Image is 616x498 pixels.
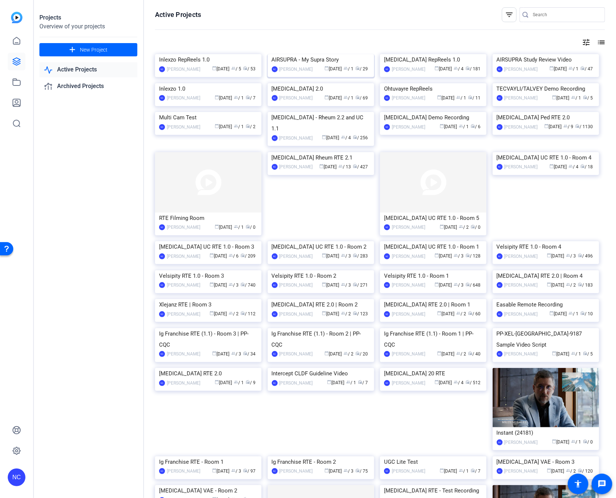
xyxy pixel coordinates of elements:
[497,299,595,310] div: Easable Remote Recording
[583,351,588,355] span: radio
[212,351,229,357] span: [DATE]
[320,164,324,168] span: calendar_today
[571,95,576,99] span: group
[272,152,370,163] div: [MEDICAL_DATA] Rheum RTE 2.1
[272,95,278,101] div: NC
[159,241,257,252] div: [MEDICAL_DATA] UC RTE 1.0 - Room 3
[246,95,256,101] span: / 7
[437,311,441,315] span: calendar_today
[440,224,444,229] span: calendar_today
[325,351,342,357] span: [DATE]
[212,351,217,355] span: calendar_today
[325,95,342,101] span: [DATE]
[341,282,346,287] span: group
[454,66,464,71] span: / 4
[569,311,573,315] span: group
[320,164,337,169] span: [DATE]
[569,66,579,71] span: / 1
[356,95,360,99] span: radio
[578,253,582,257] span: radio
[344,66,348,70] span: group
[272,282,278,288] div: NC
[497,241,595,252] div: Velsipity RTE 1.0 - Room 4
[39,62,137,77] a: Active Projects
[240,311,256,316] span: / 112
[550,164,554,168] span: calendar_today
[322,311,327,315] span: calendar_today
[159,54,257,65] div: Inlexzo RepReels 1.0
[392,123,425,131] div: [PERSON_NAME]
[210,283,227,288] span: [DATE]
[353,164,368,169] span: / 427
[434,253,439,257] span: calendar_today
[272,241,370,252] div: [MEDICAL_DATA] UC RTE 1.0 - Room 2
[246,224,250,229] span: radio
[552,351,557,355] span: calendar_today
[440,124,457,129] span: [DATE]
[569,66,573,70] span: group
[581,311,585,315] span: radio
[246,124,250,128] span: radio
[229,283,239,288] span: / 3
[279,94,313,102] div: [PERSON_NAME]
[454,283,464,288] span: / 3
[240,253,256,259] span: / 209
[437,351,454,357] span: [DATE]
[243,66,256,71] span: / 53
[322,135,327,139] span: calendar_today
[231,66,236,70] span: group
[581,66,593,71] span: / 47
[384,299,482,310] div: [MEDICAL_DATA] RTE 2.0 | Room 1
[454,253,458,257] span: group
[356,66,360,70] span: radio
[471,124,481,129] span: / 6
[159,83,257,94] div: Inlexzo 1.0
[384,253,390,259] div: NC
[550,311,567,316] span: [DATE]
[234,124,244,129] span: / 1
[229,282,233,287] span: group
[210,253,227,259] span: [DATE]
[272,299,370,310] div: [MEDICAL_DATA] RTE 2.0 | Room 2
[598,480,606,488] mat-icon: message
[384,270,482,281] div: Velsipity RTE 1.0 - Room 1
[468,95,472,99] span: radio
[159,112,257,123] div: Multi Cam Test
[341,253,351,259] span: / 3
[339,164,351,169] span: / 13
[341,253,346,257] span: group
[578,253,593,259] span: / 496
[322,283,339,288] span: [DATE]
[246,225,256,230] span: / 0
[566,282,571,287] span: group
[468,351,472,355] span: radio
[210,311,214,315] span: calendar_today
[566,253,571,257] span: group
[581,311,593,316] span: / 10
[353,282,358,287] span: radio
[564,124,568,128] span: group
[229,311,239,316] span: / 2
[234,95,238,99] span: group
[566,283,576,288] span: / 2
[159,213,257,224] div: RTE Filming Room
[596,38,605,47] mat-icon: list
[504,123,538,131] div: [PERSON_NAME]
[497,83,595,94] div: TECVAYLI/TALVEY Demo Recording
[159,95,165,101] div: NC
[210,311,227,316] span: [DATE]
[159,282,165,288] div: NC
[497,282,503,288] div: NC
[215,224,219,229] span: calendar_today
[240,311,245,315] span: radio
[583,95,588,99] span: radio
[547,253,564,259] span: [DATE]
[167,123,200,131] div: [PERSON_NAME]
[504,94,538,102] div: [PERSON_NAME]
[344,95,348,99] span: group
[272,351,278,357] div: NC
[392,224,425,231] div: [PERSON_NAME]
[356,351,360,355] span: radio
[80,46,108,54] span: New Project
[566,253,576,259] span: / 3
